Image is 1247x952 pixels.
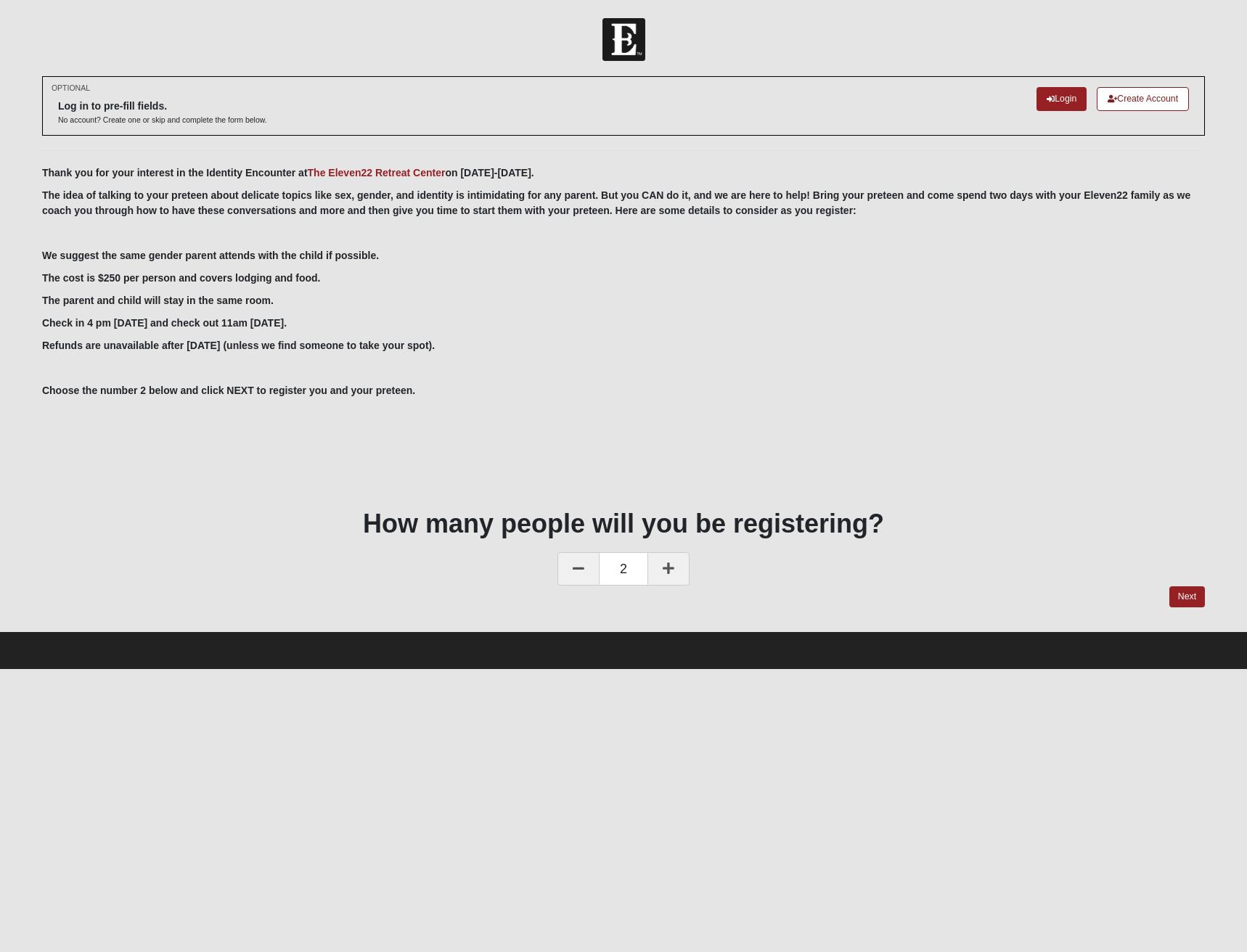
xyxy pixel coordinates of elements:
[42,272,321,284] b: The cost is $250 per person and covers lodging and food.
[42,508,1205,539] h1: How many people will you be registering?
[42,385,415,396] b: Choose the number 2 below and click NEXT to register you and your preteen.
[308,167,446,178] a: The Eleven22 Retreat Center
[600,552,647,586] span: 2
[42,340,435,351] b: Refunds are unavailable after [DATE] (unless we find someone to take your spot).
[42,189,1190,216] b: The idea of talking to your preteen about delicate topics like sex, gender, and identity is intim...
[1097,87,1189,111] a: Create Account
[42,317,287,329] b: Check in 4 pm [DATE] and check out 11am [DATE].
[58,100,267,112] h6: Log in to pre-fill fields.
[42,250,379,261] b: We suggest the same gender parent attends with the child if possible.
[602,18,645,61] img: Church of Eleven22 Logo
[42,167,534,178] b: Thank you for your interest in the Identity Encounter at on [DATE]-[DATE].
[1037,87,1087,111] a: Login
[52,83,90,94] small: OPTIONAL
[42,295,274,306] b: The parent and child will stay in the same room.
[58,115,267,126] p: No account? Create one or skip and complete the form below.
[1169,586,1205,607] a: Next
